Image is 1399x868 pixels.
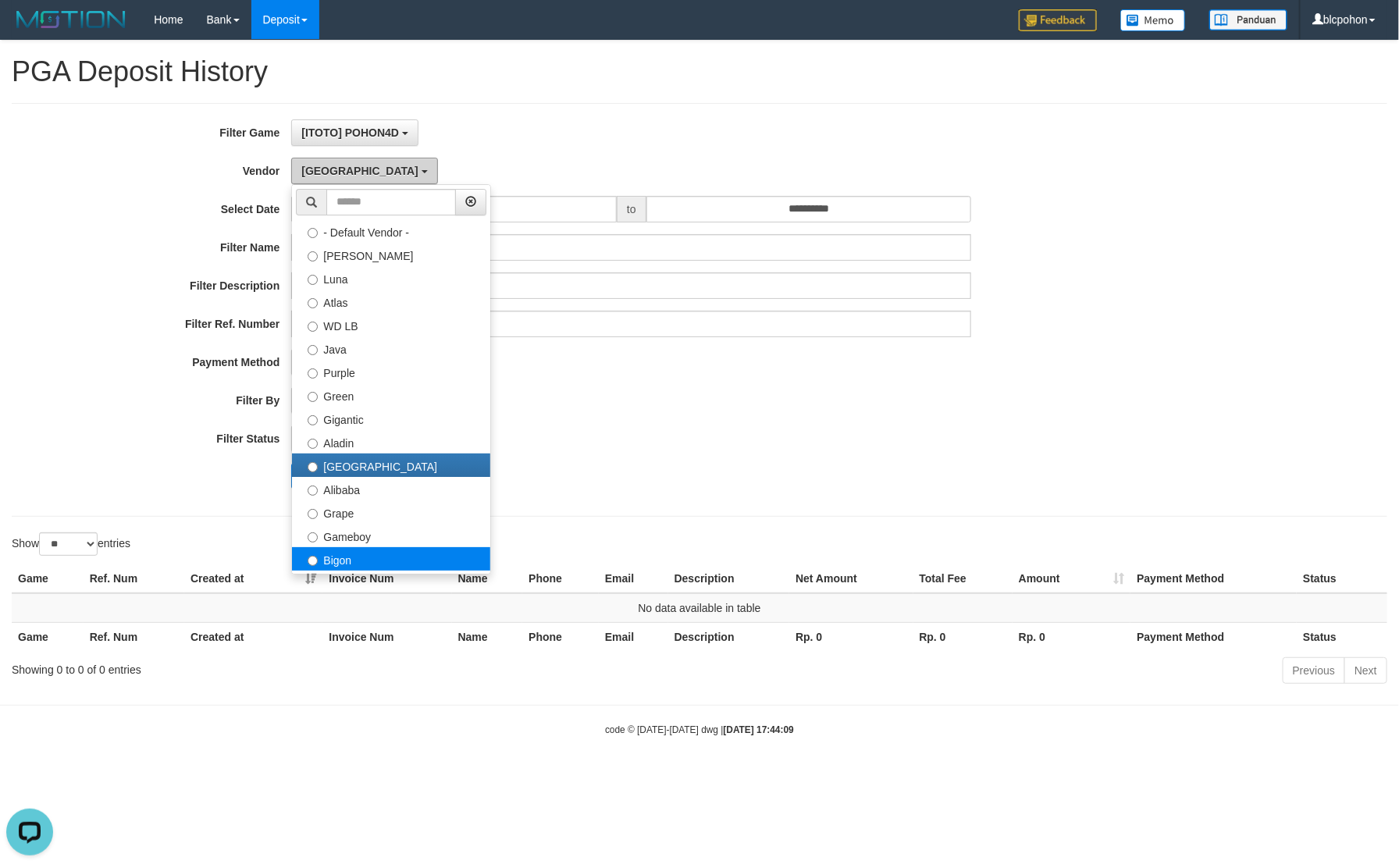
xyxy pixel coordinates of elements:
[292,430,490,454] label: Aladin
[12,56,1387,87] h1: PGA Deposit History
[308,439,318,449] input: Aladin
[292,219,490,243] label: - Default Vendor -
[84,564,184,593] th: Ref. Num
[12,656,571,678] div: Showing 0 to 0 of 0 entries
[184,564,322,593] th: Created at: activate to sort column ascending
[292,360,490,383] label: Purple
[292,313,490,336] label: WD LB
[12,593,1387,623] td: No data available in table
[668,622,790,651] th: Description
[1130,564,1297,593] th: Payment Method
[301,126,399,139] span: [ITOTO] POHON4D
[1209,9,1287,30] img: panduan.png
[913,564,1013,593] th: Total Fee
[308,486,318,496] input: Alibaba
[308,275,318,285] input: Luna
[617,196,646,222] span: to
[1013,622,1131,651] th: Rp. 0
[913,622,1013,651] th: Rp. 0
[12,8,130,31] img: MOTION_logo.png
[292,336,490,360] label: Java
[292,571,490,594] label: Allstar
[1013,564,1131,593] th: Amount: activate to sort column ascending
[1283,657,1345,684] a: Previous
[292,524,490,547] label: Gameboy
[12,622,84,651] th: Game
[291,158,437,184] button: [GEOGRAPHIC_DATA]
[308,251,318,261] input: [PERSON_NAME]
[6,6,53,53] button: Open LiveChat chat widget
[605,724,794,735] small: code © [DATE]-[DATE] dwg |
[292,500,490,524] label: Grape
[292,547,490,571] label: Bigon
[789,622,913,651] th: Rp. 0
[308,556,318,566] input: Bigon
[292,407,490,430] label: Gigantic
[452,622,523,651] th: Name
[308,345,318,355] input: Java
[322,564,451,593] th: Invoice Num
[599,564,668,593] th: Email
[522,564,599,593] th: Phone
[292,290,490,313] label: Atlas
[292,477,490,500] label: Alibaba
[84,622,184,651] th: Ref. Num
[292,383,490,407] label: Green
[12,564,84,593] th: Game
[12,532,130,556] label: Show entries
[184,622,322,651] th: Created at
[291,119,418,146] button: [ITOTO] POHON4D
[292,266,490,290] label: Luna
[522,622,599,651] th: Phone
[724,724,794,735] strong: [DATE] 17:44:09
[308,392,318,402] input: Green
[308,298,318,308] input: Atlas
[308,322,318,332] input: WD LB
[308,509,318,519] input: Grape
[1120,9,1186,31] img: Button%20Memo.svg
[308,532,318,542] input: Gameboy
[308,462,318,472] input: [GEOGRAPHIC_DATA]
[308,368,318,379] input: Purple
[292,454,490,477] label: [GEOGRAPHIC_DATA]
[292,243,490,266] label: [PERSON_NAME]
[1019,9,1097,31] img: Feedback.jpg
[789,564,913,593] th: Net Amount
[452,564,523,593] th: Name
[599,622,668,651] th: Email
[39,532,98,556] select: Showentries
[1297,564,1387,593] th: Status
[1297,622,1387,651] th: Status
[308,415,318,425] input: Gigantic
[301,165,418,177] span: [GEOGRAPHIC_DATA]
[322,622,451,651] th: Invoice Num
[668,564,790,593] th: Description
[308,228,318,238] input: - Default Vendor -
[1344,657,1387,684] a: Next
[1130,622,1297,651] th: Payment Method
